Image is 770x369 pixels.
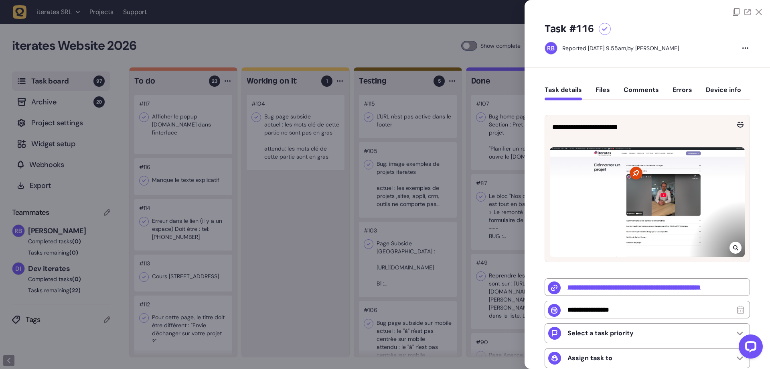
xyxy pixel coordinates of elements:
[624,86,659,100] button: Comments
[706,86,741,100] button: Device info
[596,86,610,100] button: Files
[562,44,679,52] div: by [PERSON_NAME]
[673,86,692,100] button: Errors
[732,331,766,365] iframe: LiveChat chat widget
[562,45,627,52] div: Reported [DATE] 9.55am,
[545,22,594,35] h5: Task #116
[545,42,557,54] img: Rodolphe Balay
[567,329,634,337] p: Select a task priority
[545,86,582,100] button: Task details
[567,354,612,362] p: Assign task to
